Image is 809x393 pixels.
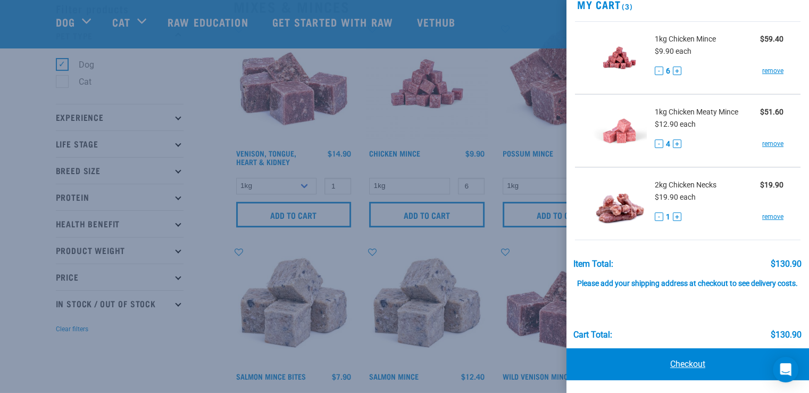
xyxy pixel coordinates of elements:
[620,4,632,8] span: (3)
[762,212,783,222] a: remove
[673,212,681,221] button: +
[655,140,663,148] button: -
[592,103,647,158] img: Chicken Meaty Mince
[673,140,681,148] button: +
[655,120,696,128] span: $12.90 each
[760,108,783,116] strong: $51.60
[655,179,716,191] span: 2kg Chicken Necks
[762,139,783,149] a: remove
[566,348,809,380] a: Checkout
[655,34,716,45] span: 1kg Chicken Mince
[655,67,663,75] button: -
[771,330,802,340] div: $130.90
[666,65,670,77] span: 6
[673,67,681,75] button: +
[592,30,647,85] img: Chicken Mince
[655,47,691,55] span: $9.90 each
[573,269,802,288] div: Please add your shipping address at checkout to see delivery costs.
[762,66,783,76] a: remove
[573,259,613,269] div: Item Total:
[592,176,647,231] img: Chicken Necks
[771,259,802,269] div: $130.90
[760,35,783,43] strong: $59.40
[666,211,670,223] span: 1
[655,193,696,201] span: $19.90 each
[655,107,738,118] span: 1kg Chicken Meaty Mince
[655,212,663,221] button: -
[760,181,783,189] strong: $19.90
[773,357,798,382] div: Open Intercom Messenger
[573,330,612,340] div: Cart total:
[666,138,670,150] span: 4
